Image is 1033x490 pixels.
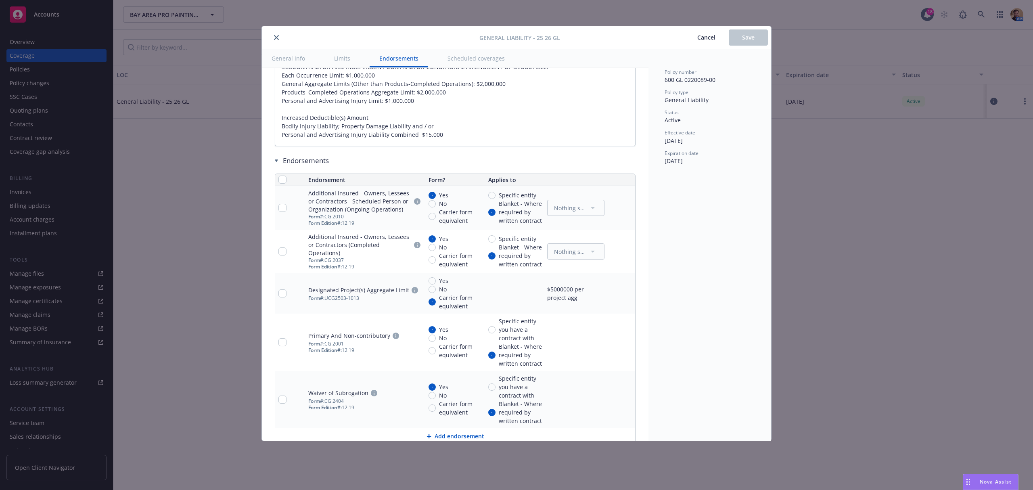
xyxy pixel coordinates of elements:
input: Specific entity [488,192,496,199]
input: Blanket - Where required by written contract [488,352,496,359]
input: Carrier form equivalent [429,256,436,264]
span: 600 GL 0220089-00 [665,76,715,84]
div: CG 2010 [308,214,422,220]
input: Specific entity you have a contract with [488,383,496,391]
span: General Liability - 25 26 GL [479,34,560,42]
input: No [429,286,436,293]
input: No [429,244,436,251]
span: Form #: [308,257,324,264]
div: Additional Insured - Owners, Lessees or Contractors (Completed Operations) [308,233,411,257]
span: Specific entity [499,191,536,199]
button: Nothing selected [547,200,604,216]
span: Form #: [308,398,324,404]
span: Blanket - Where required by written contract [499,342,546,368]
span: Nothing selected [554,204,588,212]
th: Form? [425,174,485,186]
button: Save [729,29,768,46]
span: Specific entity [499,235,536,243]
span: Effective date [665,129,695,136]
span: Form Edition #: [308,404,342,411]
span: Carrier form equivalent [439,400,482,417]
span: Carrier form equivalent [439,293,482,310]
th: Endorsement [305,174,425,186]
button: Nova Assist [963,474,1018,490]
span: Cancel [697,34,715,41]
input: Specific entity you have a contract with [488,326,496,333]
button: Scheduled coverages [438,49,514,67]
span: Form #: [308,213,324,220]
span: General Liability [665,96,709,104]
div: UCG2503-1013 [308,295,422,302]
span: Yes [439,276,448,285]
div: Additional Insured - Owners, Lessees or Contractors - Scheduled Person or Organization (Ongoing O... [308,189,411,214]
div: 12 19 [308,404,422,411]
span: Carrier form equivalent [439,208,482,225]
span: Carrier form equivalent [439,251,482,268]
input: Blanket - Where required by written contract [488,209,496,216]
input: Yes [429,277,436,285]
span: Form Edition #: [308,347,342,354]
div: Primary And Non-contributory [308,332,390,340]
button: close [272,33,281,42]
input: No [429,335,436,342]
span: Save [742,34,755,41]
input: Blanket - Where required by written contract [488,252,496,260]
input: Yes [429,326,436,333]
span: Expiration date [665,150,698,157]
th: Applies to [485,174,635,186]
span: Policy number [665,69,696,75]
input: Carrier form equivalent [429,404,436,412]
a: circleInformation [410,285,420,295]
div: CG 2404 [308,398,422,404]
div: Endorsements [275,156,636,165]
span: Carrier form equivalent [439,342,482,359]
span: [DATE] [665,157,683,165]
button: General info [262,49,315,67]
div: $5000000 per project agg [547,285,604,302]
span: Active [665,116,681,124]
input: Carrier form equivalent [429,298,436,306]
span: Yes [439,191,448,199]
button: Add endorsement [275,428,635,444]
span: Yes [439,383,448,391]
span: No [439,285,447,293]
div: Designated Project(s) Aggregate Limit [308,286,409,294]
span: Form Edition #: [308,263,342,270]
div: 12 19 [308,264,422,270]
span: Form Edition #: [308,220,342,226]
div: CG 2001 [308,341,422,347]
span: Status [665,109,679,116]
a: circleInformation [391,331,401,341]
span: Nova Assist [980,478,1012,485]
span: Nothing selected [554,247,588,256]
div: Drag to move [963,474,973,490]
input: Yes [429,383,436,391]
span: Blanket - Where required by written contract [499,243,546,268]
input: Carrier form equivalent [429,213,436,220]
input: No [429,392,436,399]
a: circleInformation [412,197,422,206]
input: Yes [429,235,436,243]
input: No [429,200,436,207]
span: No [439,243,447,251]
span: [DATE] [665,137,683,144]
span: Specific entity you have a contract with [499,317,546,342]
button: Nothing selected [547,243,604,260]
span: Form #: [308,340,324,347]
span: Yes [439,325,448,334]
span: Specific entity you have a contract with [499,374,546,400]
button: Cancel [684,29,729,46]
span: No [439,199,447,208]
span: Policy type [665,89,688,96]
a: circleInformation [412,240,422,250]
input: Specific entity [488,235,496,243]
span: Blanket - Where required by written contract [499,199,546,225]
div: 12 19 [308,347,422,354]
span: Form #: [308,295,324,302]
div: CG 2037 [308,257,422,264]
a: circleInformation [369,388,379,398]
